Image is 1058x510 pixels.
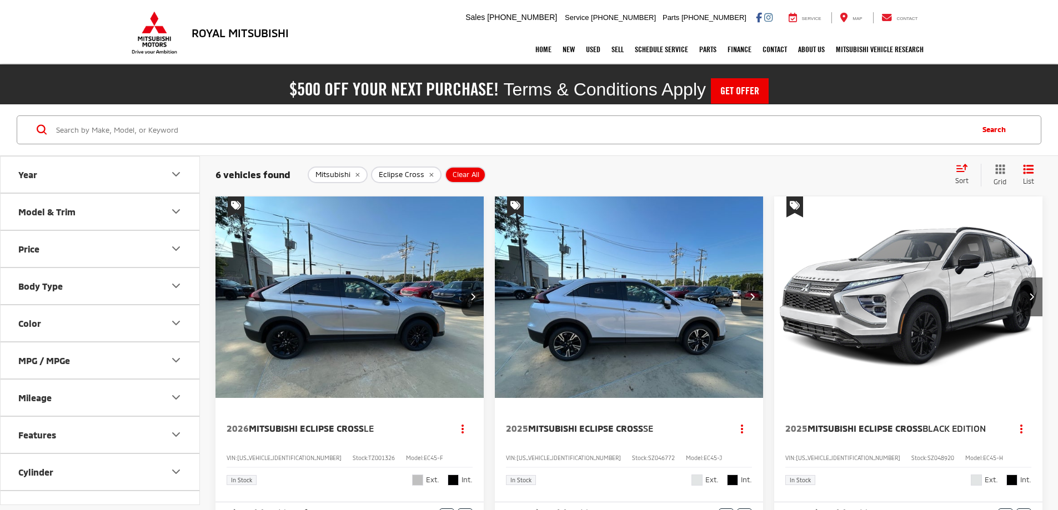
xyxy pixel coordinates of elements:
span: TZ001326 [368,455,395,461]
span: In Stock [231,477,252,483]
span: Mitsubishi Eclipse Cross [249,423,364,433]
span: Ext. [426,474,439,485]
span: Stock: [911,455,927,461]
span: Black Edition [922,423,986,433]
button: MileageMileage [1,380,200,416]
button: remove Eclipse%20Cross [371,166,442,183]
button: Actions [453,418,473,438]
div: Features [169,428,183,441]
img: 2025 Mitsubishi Eclipse Cross Black Edition [774,196,1044,399]
span: LE [364,423,374,433]
span: In Stock [790,477,811,483]
div: Cylinder [169,465,183,478]
span: Special [786,196,803,218]
span: [US_VEHICLE_IDENTIFICATION_NUMBER] [237,455,342,461]
span: [US_VEHICLE_IDENTIFICATION_NUMBER] [517,455,621,461]
div: 2026 Mitsubishi Eclipse Cross LE 0 [215,196,485,398]
span: Black [727,474,738,486]
button: PricePrice [1,231,200,267]
button: Body TypeBody Type [1,268,200,304]
div: Year [18,169,37,180]
div: Mileage [169,391,183,404]
span: Special [228,196,244,218]
a: 2025 Mitsubishi Eclipse Cross SE2025 Mitsubishi Eclipse Cross SE2025 Mitsubishi Eclipse Cross SE2... [494,196,764,398]
span: dropdown dots [1020,424,1022,433]
a: 2025Mitsubishi Eclipse CrossBlack Edition [785,422,1001,435]
span: VIN: [506,455,517,461]
span: VIN: [785,455,796,461]
h3: Royal Mitsubishi [192,27,289,39]
span: Special [507,196,524,218]
button: Model & TrimModel & Trim [1,194,200,230]
a: 2025 Mitsubishi Eclipse Cross Black Edition2025 Mitsubishi Eclipse Cross Black Edition2025 Mitsub... [774,196,1044,398]
img: Mitsubishi [129,11,179,54]
a: 2026 Mitsubishi Eclipse Cross LE2026 Mitsubishi Eclipse Cross LE2026 Mitsubishi Eclipse Cross LE2... [215,196,485,398]
span: Int. [1020,474,1031,485]
span: [PHONE_NUMBER] [681,13,746,22]
a: Map [831,12,870,23]
a: Instagram: Click to visit our Instagram page [764,13,773,22]
div: Features [18,430,56,440]
span: Stock: [353,455,368,461]
img: 2026 Mitsubishi Eclipse Cross LE [215,196,485,399]
a: Finance [722,36,757,63]
span: Ext. [705,474,719,485]
span: Black [448,474,459,486]
a: Contact [757,36,793,63]
button: Next image [462,277,484,316]
span: Clear All [453,170,479,179]
div: 2025 Mitsubishi Eclipse Cross Black Edition 0 [774,196,1044,398]
span: [PHONE_NUMBER] [487,13,557,22]
div: MPG / MPGe [18,355,70,366]
span: 2026 [227,423,249,433]
img: 2025 Mitsubishi Eclipse Cross SE [494,196,764,399]
span: Model: [965,455,983,461]
input: Search by Make, Model, or Keyword [55,117,971,143]
button: ColorColor [1,305,200,341]
span: List [1023,176,1034,186]
div: MPG / MPGe [169,354,183,367]
button: Next image [1020,277,1042,316]
a: 2026Mitsubishi Eclipse CrossLE [227,422,442,435]
a: Service [780,12,830,23]
span: SZ048920 [927,455,954,461]
span: Alloy Silver Metallic [412,474,423,486]
div: Mileage [18,392,52,403]
span: EC45-J [704,455,722,461]
button: List View [1015,164,1042,186]
span: Contact [896,16,917,21]
button: Actions [1012,418,1031,438]
button: remove Mitsubishi [308,166,368,183]
span: Terms & Conditions Apply [503,79,706,99]
span: EC45-F [424,455,443,461]
span: In Stock [510,477,531,483]
span: SE [643,423,653,433]
span: White Diamond [691,474,703,486]
button: Clear All [445,166,486,183]
div: Price [169,242,183,255]
div: Model & Trim [169,205,183,218]
button: Select sort value [950,164,981,186]
span: Mitsubishi Eclipse Cross [808,423,922,433]
div: Body Type [169,279,183,292]
div: Cylinder [18,467,53,477]
button: Search [971,116,1022,144]
span: Model: [686,455,704,461]
span: 6 vehicles found [215,169,290,180]
a: Used [580,36,606,63]
button: Actions [733,418,752,438]
button: MPG / MPGeMPG / MPGe [1,342,200,378]
a: Schedule Service: Opens in a new tab [629,36,694,63]
button: FeaturesFeatures [1,417,200,453]
span: VIN: [227,455,237,461]
button: Next image [741,277,763,316]
a: Parts: Opens in a new tab [694,36,722,63]
span: Model: [406,455,424,461]
a: Facebook: Click to visit our Facebook page [756,13,762,22]
span: Eclipse Cross [379,170,424,179]
a: New [557,36,580,63]
div: Color [18,318,41,329]
span: Map [853,16,862,21]
div: Color [169,316,183,330]
a: Mitsubishi Vehicle Research [830,36,929,63]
